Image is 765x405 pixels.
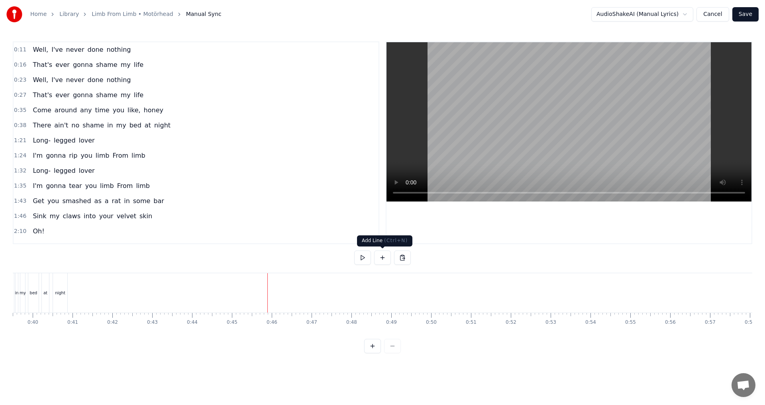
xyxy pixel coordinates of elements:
div: bed [30,290,37,296]
span: you [112,106,125,115]
div: Open chat [732,373,755,397]
span: around [54,106,78,115]
nav: breadcrumb [30,10,222,18]
div: 0:47 [306,319,317,326]
span: 0:16 [14,61,26,69]
div: 0:46 [267,319,277,326]
div: my [20,290,26,296]
span: nothing [106,75,131,84]
span: gonna [45,151,67,160]
span: 0:35 [14,106,26,114]
span: rat [111,196,122,205]
div: 0:43 [147,319,158,326]
span: Harsh, [32,242,54,251]
a: Home [30,10,47,18]
span: night [153,121,171,130]
span: legged [53,166,76,175]
span: ever [55,60,71,69]
div: 0:52 [506,319,516,326]
span: you [47,196,60,205]
span: limb [95,151,110,160]
span: 0:38 [14,121,26,129]
span: Oh! [32,227,45,236]
span: limb [135,181,151,190]
span: lover [78,136,96,145]
span: tear [68,181,83,190]
span: you [84,181,98,190]
span: I've [51,45,63,54]
a: Library [59,10,79,18]
span: ever [55,90,71,100]
span: in [123,196,131,205]
span: I'm [32,151,43,160]
span: nothing [106,45,131,54]
span: Sink [32,211,47,221]
div: at [43,290,47,296]
span: in [106,121,114,130]
div: 0:49 [386,319,397,326]
span: cruel [56,242,73,251]
div: 0:57 [705,319,716,326]
span: shame [95,60,118,69]
span: no [71,121,80,130]
img: youka [6,6,22,22]
span: into [83,211,97,221]
span: at [144,121,152,130]
span: shame [95,90,118,100]
span: like, [127,106,141,115]
span: legged [53,136,76,145]
span: my [49,211,60,221]
span: some [132,196,151,205]
a: Limb From Limb • Motörhead [92,10,173,18]
span: 0:27 [14,91,26,99]
span: my [116,121,127,130]
span: 2:20 [14,243,26,250]
div: 0:45 [227,319,237,326]
span: Get [32,196,45,205]
span: bed [129,121,142,130]
div: 0:48 [346,319,357,326]
span: claws [62,211,81,221]
span: life [133,90,144,100]
span: From [116,181,134,190]
span: 0:11 [14,46,26,54]
span: 1:32 [14,167,26,175]
span: Long- [32,136,51,145]
span: ain't [53,121,69,130]
div: 0:44 [187,319,198,326]
div: 0:58 [745,319,755,326]
div: 0:50 [426,319,437,326]
span: skin [139,211,153,221]
span: your [98,211,114,221]
span: you [80,151,93,160]
span: limb [99,181,115,190]
div: Add Line [357,235,412,247]
span: gonna [72,60,94,69]
span: shame [82,121,105,130]
span: 1:46 [14,212,26,220]
span: any [79,106,92,115]
span: I'm [32,181,43,190]
span: Well, [32,75,49,84]
span: never [65,75,85,84]
span: words, [75,242,98,251]
span: Manual Sync [186,10,222,18]
span: That's [32,60,53,69]
div: 0:41 [67,319,78,326]
span: a [104,196,110,205]
span: limb [131,151,146,160]
span: my [120,60,131,69]
span: my [120,90,131,100]
div: 0:53 [545,319,556,326]
span: Well, [32,45,49,54]
span: done [86,45,104,54]
span: life [133,60,144,69]
span: 1:43 [14,197,26,205]
div: night [55,290,65,296]
div: 0:54 [585,319,596,326]
span: 1:35 [14,182,26,190]
span: That's [32,90,53,100]
div: 0:56 [665,319,676,326]
span: babe [99,242,117,251]
span: From [112,151,129,160]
